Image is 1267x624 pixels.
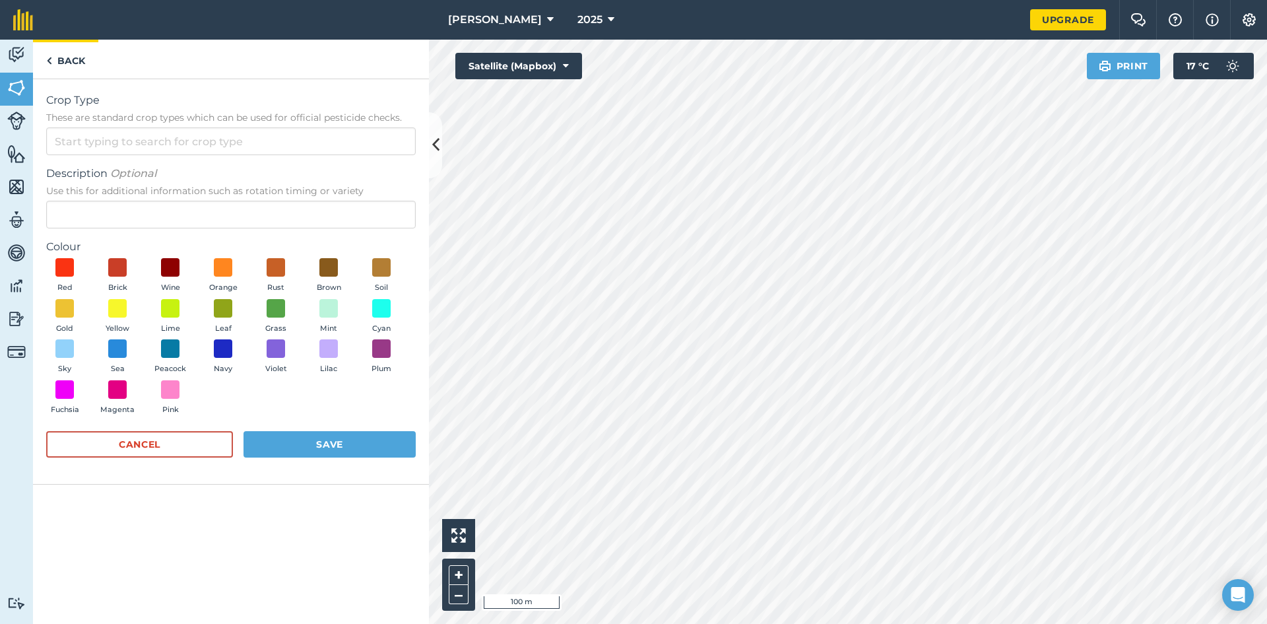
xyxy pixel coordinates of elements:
[99,258,136,294] button: Brick
[363,258,400,294] button: Soil
[310,339,347,375] button: Lilac
[257,299,294,335] button: Grass
[267,282,284,294] span: Rust
[205,258,242,294] button: Orange
[265,323,286,335] span: Grass
[1167,13,1183,26] img: A question mark icon
[1186,53,1209,79] span: 17 ° C
[1219,53,1246,79] img: svg+xml;base64,PD94bWwgdmVyc2lvbj0iMS4wIiBlbmNvZGluZz0idXRmLTgiPz4KPCEtLSBHZW5lcmF0b3I6IEFkb2JlIE...
[448,12,542,28] span: [PERSON_NAME]
[46,127,416,155] input: Start typing to search for crop type
[257,258,294,294] button: Rust
[205,339,242,375] button: Navy
[209,282,238,294] span: Orange
[214,363,232,375] span: Navy
[257,339,294,375] button: Violet
[58,363,71,375] span: Sky
[99,339,136,375] button: Sea
[7,144,26,164] img: svg+xml;base64,PHN2ZyB4bWxucz0iaHR0cDovL3d3dy53My5vcmcvMjAwMC9zdmciIHdpZHRoPSI1NiIgaGVpZ2h0PSI2MC...
[244,431,416,458] button: Save
[13,9,33,30] img: fieldmargin Logo
[154,363,186,375] span: Peacock
[1173,53,1254,79] button: 17 °C
[7,243,26,263] img: svg+xml;base64,PD94bWwgdmVyc2lvbj0iMS4wIiBlbmNvZGluZz0idXRmLTgiPz4KPCEtLSBHZW5lcmF0b3I6IEFkb2JlIE...
[46,258,83,294] button: Red
[99,380,136,416] button: Magenta
[449,565,469,585] button: +
[161,323,180,335] span: Lime
[152,299,189,335] button: Lime
[7,597,26,609] img: svg+xml;base64,PD94bWwgdmVyc2lvbj0iMS4wIiBlbmNvZGluZz0idXRmLTgiPz4KPCEtLSBHZW5lcmF0b3I6IEFkb2JlIE...
[46,53,52,69] img: svg+xml;base64,PHN2ZyB4bWxucz0iaHR0cDovL3d3dy53My5vcmcvMjAwMC9zdmciIHdpZHRoPSI5IiBoZWlnaHQ9IjI0Ii...
[46,184,416,197] span: Use this for additional information such as rotation timing or variety
[451,528,466,543] img: Four arrows, one pointing top left, one top right, one bottom right and the last bottom left
[1222,579,1254,611] div: Open Intercom Messenger
[1206,12,1219,28] img: svg+xml;base64,PHN2ZyB4bWxucz0iaHR0cDovL3d3dy53My5vcmcvMjAwMC9zdmciIHdpZHRoPSIxNyIgaGVpZ2h0PSIxNy...
[46,92,416,108] span: Crop Type
[7,343,26,361] img: svg+xml;base64,PD94bWwgdmVyc2lvbj0iMS4wIiBlbmNvZGluZz0idXRmLTgiPz4KPCEtLSBHZW5lcmF0b3I6IEFkb2JlIE...
[310,258,347,294] button: Brown
[108,282,127,294] span: Brick
[7,309,26,329] img: svg+xml;base64,PD94bWwgdmVyc2lvbj0iMS4wIiBlbmNvZGluZz0idXRmLTgiPz4KPCEtLSBHZW5lcmF0b3I6IEFkb2JlIE...
[1099,58,1111,74] img: svg+xml;base64,PHN2ZyB4bWxucz0iaHR0cDovL3d3dy53My5vcmcvMjAwMC9zdmciIHdpZHRoPSIxOSIgaGVpZ2h0PSIyNC...
[372,323,391,335] span: Cyan
[577,12,602,28] span: 2025
[46,166,416,182] span: Description
[1130,13,1146,26] img: Two speech bubbles overlapping with the left bubble in the forefront
[51,404,79,416] span: Fuchsia
[46,299,83,335] button: Gold
[215,323,232,335] span: Leaf
[1030,9,1106,30] a: Upgrade
[152,339,189,375] button: Peacock
[46,239,416,255] label: Colour
[161,282,180,294] span: Wine
[1087,53,1161,79] button: Print
[33,40,98,79] a: Back
[265,363,287,375] span: Violet
[152,258,189,294] button: Wine
[100,404,135,416] span: Magenta
[111,363,125,375] span: Sea
[372,363,391,375] span: Plum
[7,112,26,130] img: svg+xml;base64,PD94bWwgdmVyc2lvbj0iMS4wIiBlbmNvZGluZz0idXRmLTgiPz4KPCEtLSBHZW5lcmF0b3I6IEFkb2JlIE...
[57,282,73,294] span: Red
[7,210,26,230] img: svg+xml;base64,PD94bWwgdmVyc2lvbj0iMS4wIiBlbmNvZGluZz0idXRmLTgiPz4KPCEtLSBHZW5lcmF0b3I6IEFkb2JlIE...
[56,323,73,335] span: Gold
[106,323,129,335] span: Yellow
[46,111,416,124] span: These are standard crop types which can be used for official pesticide checks.
[317,282,341,294] span: Brown
[99,299,136,335] button: Yellow
[7,276,26,296] img: svg+xml;base64,PD94bWwgdmVyc2lvbj0iMS4wIiBlbmNvZGluZz0idXRmLTgiPz4KPCEtLSBHZW5lcmF0b3I6IEFkb2JlIE...
[7,78,26,98] img: svg+xml;base64,PHN2ZyB4bWxucz0iaHR0cDovL3d3dy53My5vcmcvMjAwMC9zdmciIHdpZHRoPSI1NiIgaGVpZ2h0PSI2MC...
[449,585,469,604] button: –
[46,380,83,416] button: Fuchsia
[205,299,242,335] button: Leaf
[162,404,179,416] span: Pink
[110,167,156,180] em: Optional
[1241,13,1257,26] img: A cog icon
[363,339,400,375] button: Plum
[7,45,26,65] img: svg+xml;base64,PD94bWwgdmVyc2lvbj0iMS4wIiBlbmNvZGluZz0idXRmLTgiPz4KPCEtLSBHZW5lcmF0b3I6IEFkb2JlIE...
[455,53,582,79] button: Satellite (Mapbox)
[7,177,26,197] img: svg+xml;base64,PHN2ZyB4bWxucz0iaHR0cDovL3d3dy53My5vcmcvMjAwMC9zdmciIHdpZHRoPSI1NiIgaGVpZ2h0PSI2MC...
[363,299,400,335] button: Cyan
[46,431,233,458] button: Cancel
[320,363,337,375] span: Lilac
[375,282,388,294] span: Soil
[46,339,83,375] button: Sky
[320,323,337,335] span: Mint
[310,299,347,335] button: Mint
[152,380,189,416] button: Pink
